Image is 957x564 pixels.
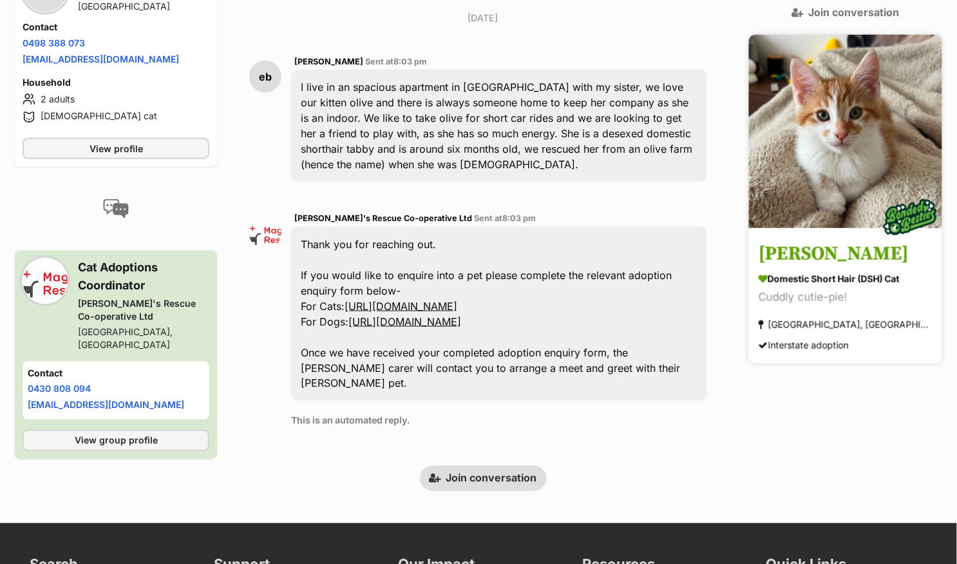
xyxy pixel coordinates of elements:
[23,76,209,89] h4: Household
[23,53,179,64] a: [EMAIL_ADDRESS][DOMAIN_NAME]
[791,6,899,18] a: Join conversation
[294,213,472,223] span: [PERSON_NAME]'s Rescue Co-operative Ltd
[345,300,457,313] a: [URL][DOMAIN_NAME]
[420,466,547,491] a: Join conversation
[749,231,942,364] a: [PERSON_NAME] Domestic Short Hair (DSH) Cat Cuddly cutie-pie! [GEOGRAPHIC_DATA], [GEOGRAPHIC_DATA...
[294,57,363,66] span: [PERSON_NAME]
[348,315,461,328] a: [URL][DOMAIN_NAME]
[759,316,933,334] div: [GEOGRAPHIC_DATA], [GEOGRAPHIC_DATA]
[291,70,707,182] div: I live in an spacious apartment in [GEOGRAPHIC_DATA] with my sister, we love our kitten olive and...
[90,142,143,155] span: View profile
[365,57,427,66] span: Sent at
[759,273,933,286] div: Domestic Short Hair (DSH) Cat
[249,217,281,249] img: Maggie's Rescue Co-operative Ltd profile pic
[28,400,184,411] a: [EMAIL_ADDRESS][DOMAIN_NAME]
[103,199,129,219] img: conversation-icon-4a6f8262b818ee0b60e3300018af0b2d0b884aa5de6e9bcb8d3d4eeb1a70a7c4.svg
[749,35,942,228] img: Rito
[878,186,942,250] img: bonded besties
[393,57,427,66] span: 8:03 pm
[78,258,209,295] h3: Cat Adoptions Coordinator
[502,213,536,223] span: 8:03 pm
[23,258,68,304] img: Maggie's Rescue Co-operative Ltd profile pic
[291,227,707,401] div: Thank you for reaching out. If you would like to enquire into a pet please complete the relevant ...
[23,92,209,107] li: 2 adults
[759,337,849,355] div: Interstate adoption
[249,61,281,93] div: eb
[249,11,717,24] p: [DATE]
[23,138,209,159] a: View profile
[474,213,536,223] span: Sent at
[78,297,209,323] div: [PERSON_NAME]'s Rescue Co-operative Ltd
[23,37,85,48] a: 0498 388 073
[23,21,209,34] h4: Contact
[28,367,204,380] h4: Contact
[75,434,158,447] span: View group profile
[78,326,209,351] div: [GEOGRAPHIC_DATA], [GEOGRAPHIC_DATA]
[23,430,209,451] a: View group profile
[759,240,933,269] h3: [PERSON_NAME]
[291,414,707,427] p: This is an automated reply.
[28,384,91,394] a: 0430 808 094
[759,289,933,307] div: Cuddly cutie-pie!
[23,110,209,125] li: [DEMOGRAPHIC_DATA] cat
